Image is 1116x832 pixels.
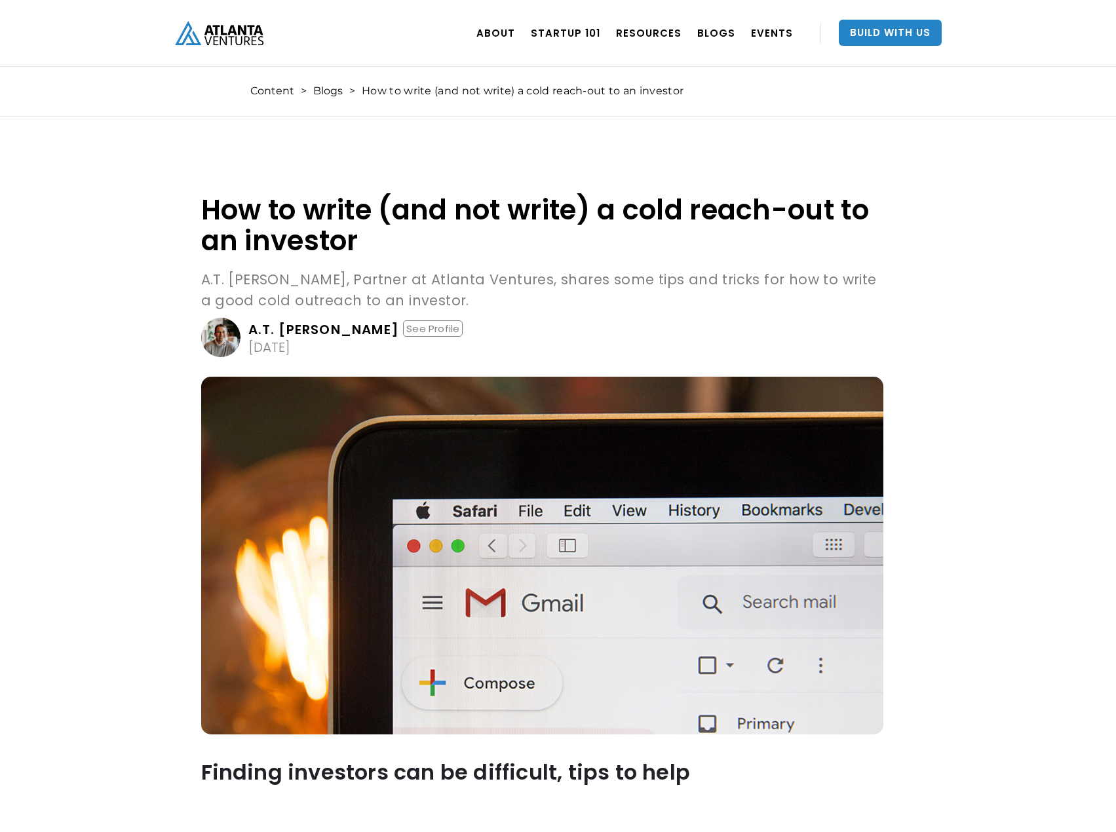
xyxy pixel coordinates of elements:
a: A.T. [PERSON_NAME]See Profile[DATE] [201,318,883,357]
a: EVENTS [751,14,793,51]
div: See Profile [403,320,463,337]
h1: How to write (and not write) a cold reach-out to an investor [201,195,883,256]
a: Build With Us [839,20,942,46]
div: > [349,85,355,98]
p: ‍ [201,790,879,811]
p: A.T. [PERSON_NAME], Partner at Atlanta Ventures, shares some tips and tricks for how to write a g... [201,269,883,311]
a: Content [250,85,294,98]
div: > [301,85,307,98]
a: Startup 101 [531,14,600,51]
div: [DATE] [248,341,290,354]
a: RESOURCES [616,14,682,51]
a: Blogs [313,85,343,98]
a: BLOGS [697,14,735,51]
h2: Finding investors can be difficult, tips to help [201,761,879,784]
div: A.T. [PERSON_NAME] [248,323,400,336]
div: How to write (and not write) a cold reach-out to an investor [362,85,683,98]
a: ABOUT [476,14,515,51]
